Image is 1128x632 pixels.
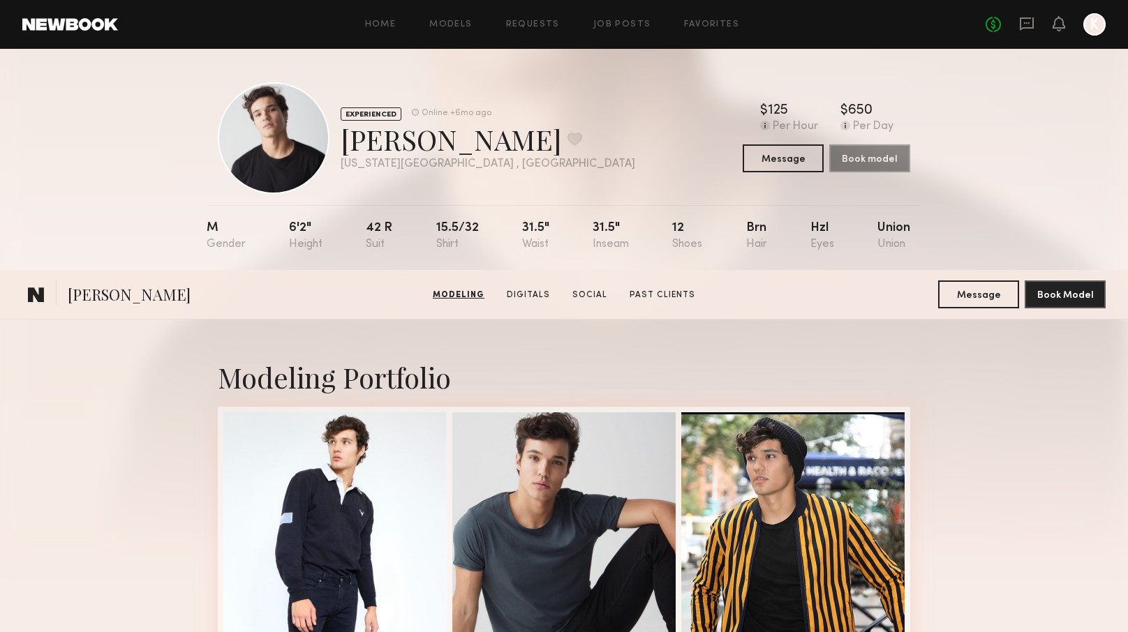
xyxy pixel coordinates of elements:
div: 125 [768,104,788,118]
a: Past Clients [624,289,701,301]
a: Requests [506,20,560,29]
div: Per Day [853,121,893,133]
div: 42 r [366,222,392,250]
div: 12 [672,222,702,250]
a: Social [567,289,613,301]
a: Models [429,20,472,29]
a: Favorites [684,20,739,29]
div: [US_STATE][GEOGRAPHIC_DATA] , [GEOGRAPHIC_DATA] [341,158,635,170]
div: 15.5/32 [436,222,479,250]
div: Brn [746,222,767,250]
div: Modeling Portfolio [218,359,910,396]
div: Hzl [810,222,834,250]
div: 6'2" [289,222,322,250]
div: Per Hour [773,121,818,133]
a: Modeling [427,289,490,301]
div: 31.5" [522,222,549,250]
a: Book Model [1025,288,1106,300]
span: [PERSON_NAME] [68,284,191,308]
div: EXPERIENCED [341,107,401,121]
button: Message [938,280,1019,308]
div: Union [877,222,910,250]
a: Job Posts [593,20,651,29]
div: 650 [848,104,873,118]
div: M [207,222,246,250]
a: K [1083,13,1106,36]
div: Online +6mo ago [422,109,491,118]
div: $ [840,104,848,118]
button: Book Model [1025,280,1106,308]
a: Digitals [501,289,556,301]
div: $ [760,104,768,118]
a: Home [365,20,396,29]
div: [PERSON_NAME] [341,121,635,158]
div: 31.5" [593,222,629,250]
button: Message [743,144,824,172]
